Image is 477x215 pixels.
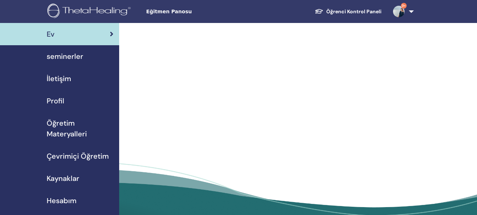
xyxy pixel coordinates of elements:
img: default.jpg [393,6,404,17]
span: Profil [47,95,64,106]
a: Öğrenci Kontrol Paneli [309,5,387,18]
span: Eğitmen Panosu [146,8,254,15]
img: logo.png [47,4,133,20]
span: Hesabım [47,195,76,206]
span: 9+ [401,3,407,9]
span: Ev [47,29,55,39]
span: Öğretim Materyalleri [47,118,113,139]
span: Çevrimiçi Öğretim [47,151,109,162]
img: graduation-cap-white.svg [315,8,323,14]
span: Kaynaklar [47,173,79,184]
span: seminerler [47,51,83,62]
span: İletişim [47,73,71,84]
